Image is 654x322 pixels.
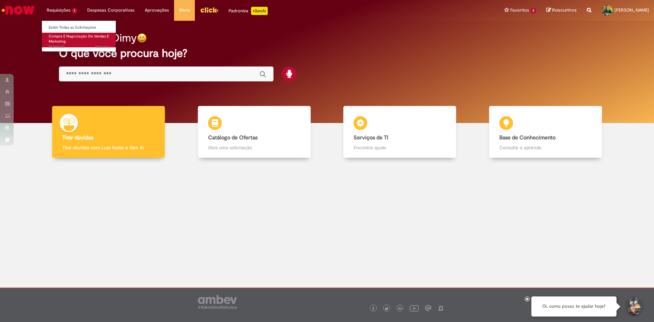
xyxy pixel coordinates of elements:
[510,7,529,14] span: Favoritos
[531,296,617,317] div: Oi, como posso te ajudar hoje?
[62,144,155,151] p: Tirar dúvidas com Lupi Assist e Gen Ai
[208,144,300,151] p: Abra uma solicitação
[62,134,93,141] b: Tirar dúvidas
[530,8,536,14] span: 3
[552,7,577,13] span: Rascunhos
[36,106,182,158] a: Tirar dúvidas Tirar dúvidas com Lupi Assist e Gen Ai
[327,106,473,158] a: Serviços de TI Encontre ajuda
[251,7,268,15] p: +GenAi
[182,106,327,158] a: Catálogo de Ofertas Abra uma solicitação
[59,47,595,59] h2: O que você procura hoje?
[1,3,36,17] img: ServiceNow
[95,44,110,49] time: 13/08/2025 17:57:45
[438,305,444,311] img: logo_footer_naosei.png
[49,34,109,44] span: Compra E Negociação De Vendas E Marketing
[200,5,218,15] img: click_logo_yellow_360x200.png
[137,33,147,43] img: happy-face.png
[473,106,619,158] a: Base de Conhecimento Consulte e aprenda
[399,307,402,311] img: logo_footer_linkedin.png
[229,7,268,15] div: Padroniza
[410,304,419,312] img: logo_footer_youtube.png
[95,44,110,49] span: 15d atrás
[614,7,649,13] span: [PERSON_NAME]
[72,8,77,14] span: 1
[87,7,135,14] span: Despesas Corporativas
[499,144,592,151] p: Consulte e aprenda
[623,296,644,317] button: Iniciar Conversa de Suporte
[47,7,71,14] span: Requisições
[208,134,258,141] b: Catálogo de Ofertas
[372,307,375,310] img: logo_footer_facebook.png
[499,134,556,141] b: Base de Conhecimento
[354,144,446,151] p: Encontre ajuda
[42,33,117,47] a: Aberto R13411612 : Compra E Negociação De Vendas E Marketing
[179,7,190,14] span: More
[425,305,431,311] img: logo_footer_workplace.png
[145,7,169,14] span: Aprovações
[198,295,237,309] img: logo_footer_ambev_rotulo_gray.png
[42,24,117,31] a: Exibir Todas as Solicitações
[42,20,116,52] ul: Requisições
[49,44,110,50] span: R13411612
[354,134,388,141] b: Serviços de TI
[546,7,577,14] a: Rascunhos
[385,307,388,310] img: logo_footer_twitter.png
